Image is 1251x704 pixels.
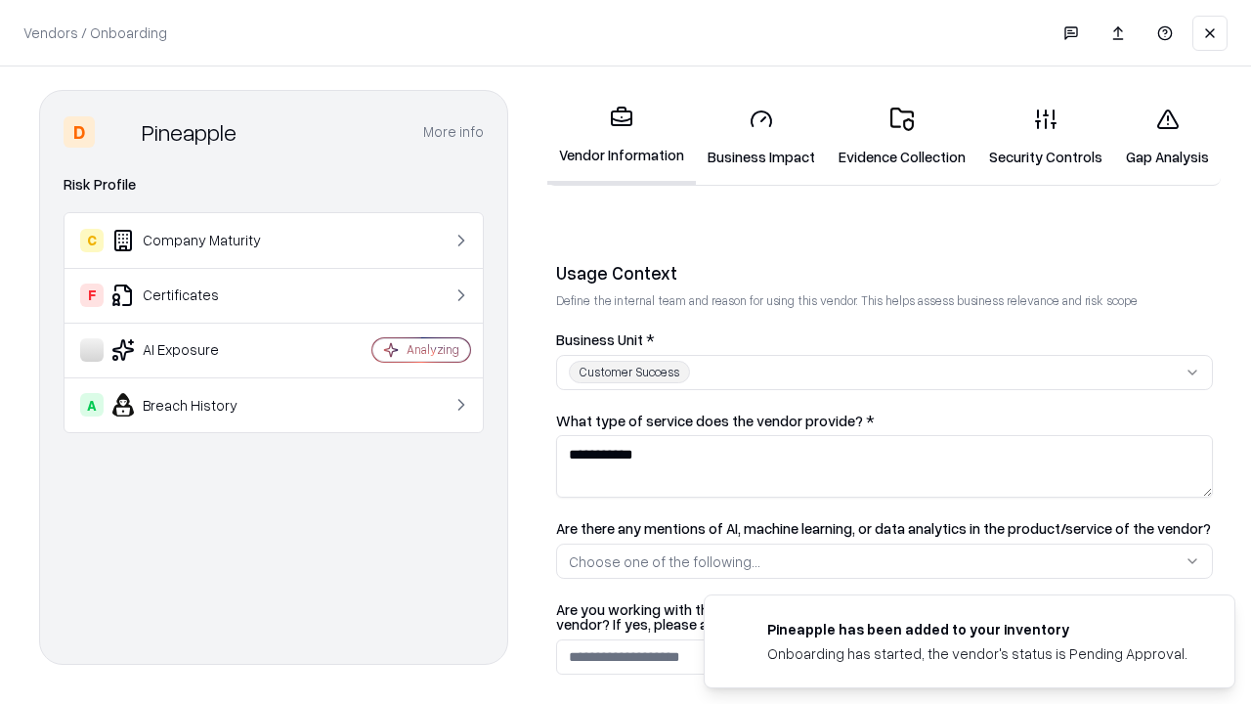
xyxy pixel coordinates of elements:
div: Analyzing [407,341,459,358]
img: Pineapple [103,116,134,148]
label: Are you working with the Bausch and Lomb procurement/legal to get the contract in place with the ... [556,602,1213,632]
div: Onboarding has started, the vendor's status is Pending Approval. [767,643,1187,664]
a: Evidence Collection [827,92,977,183]
div: F [80,284,104,307]
label: Are there any mentions of AI, machine learning, or data analytics in the product/service of the v... [556,521,1213,536]
div: Pineapple has been added to your inventory [767,619,1187,639]
button: Customer Success [556,355,1213,390]
a: Security Controls [977,92,1114,183]
label: What type of service does the vendor provide? * [556,414,1213,428]
div: Pineapple [142,116,237,148]
a: Business Impact [696,92,827,183]
div: Breach History [80,393,314,417]
button: More info [423,114,484,150]
a: Gap Analysis [1114,92,1221,183]
p: Define the internal team and reason for using this vendor. This helps assess business relevance a... [556,292,1213,309]
p: Vendors / Onboarding [23,22,167,43]
div: A [80,393,104,417]
div: Usage Context [556,261,1213,285]
button: Choose one of the following... [556,544,1213,579]
div: Customer Success [569,361,690,383]
div: Risk Profile [64,173,484,197]
div: D [64,116,95,148]
div: Company Maturity [80,229,314,252]
img: pineappleenergy.com [728,619,752,642]
div: AI Exposure [80,338,314,362]
div: Certificates [80,284,314,307]
a: Vendor Information [547,90,696,185]
div: C [80,229,104,252]
div: Choose one of the following... [569,551,760,572]
label: Business Unit * [556,332,1213,347]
